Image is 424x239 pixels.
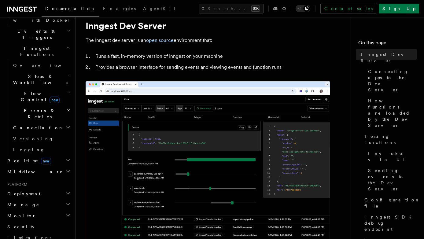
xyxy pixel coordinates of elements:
[5,182,28,187] span: Platform
[366,66,417,95] a: Connecting apps to the Dev Server
[5,28,67,40] span: Events & Triggers
[5,169,63,175] span: Middleware
[11,90,67,103] span: Flow Control
[364,214,417,232] span: Inngest SDK debug endpoint
[5,43,72,60] button: Inngest Functions
[45,6,96,11] span: Documentation
[86,36,330,45] p: The Inngest dev server is an environment that:
[143,6,175,11] span: AgentKit
[103,6,136,11] span: Examples
[368,150,417,163] span: Invoke via UI
[362,131,417,148] a: Testing functions
[296,5,310,12] button: Toggle dark mode
[366,165,417,194] a: Sending events to the Dev Server
[379,4,419,13] a: Sign Up
[364,197,420,209] span: Configuration file
[5,26,72,43] button: Events & Triggers
[11,108,66,120] span: Errors & Retries
[94,52,330,61] li: Runs a fast, in-memory version of Inngest on your machine
[94,63,330,72] li: Provides a browser interface for sending events and viewing events and function runs
[5,155,72,166] button: Realtimenew
[368,167,417,192] span: Sending events to the Dev Server
[5,60,72,155] div: Inngest Functions
[5,210,72,221] button: Monitor
[146,37,174,43] a: open source
[320,4,376,13] a: Contact sales
[11,125,64,131] span: Cancellation
[366,95,417,131] a: How functions are loaded by the Dev Server
[11,60,72,71] a: Overview
[5,221,72,232] a: Security
[86,20,330,31] h1: Inngest Dev Server
[13,147,45,152] span: Logging
[5,188,72,199] button: Deployment
[362,211,417,235] a: Inngest SDK debug endpoint
[362,194,417,211] a: Configuration file
[11,9,72,26] a: Development with Docker
[11,144,72,155] a: Logging
[13,63,76,68] span: Overview
[366,148,417,165] a: Invoke via UI
[358,39,417,49] h4: On this page
[199,4,264,13] button: Search...⌘K
[11,133,72,144] a: Versioning
[41,158,51,164] span: new
[13,136,53,141] span: Versioning
[5,199,72,210] button: Manage
[5,45,66,57] span: Inngest Functions
[368,68,417,93] span: Connecting apps to the Dev Server
[5,166,72,177] button: Middleware
[99,2,139,17] a: Examples
[5,202,39,208] span: Manage
[11,71,72,88] button: Steps & Workflows
[11,122,72,133] button: Cancellation
[42,2,99,17] a: Documentation
[11,88,72,105] button: Flow Controlnew
[364,133,417,145] span: Testing functions
[361,51,417,64] span: Inngest Dev Server
[7,224,35,229] span: Security
[50,97,60,103] span: new
[5,158,51,164] span: Realtime
[251,6,260,12] kbd: ⌘K
[11,73,68,86] span: Steps & Workflows
[358,49,417,66] a: Inngest Dev Server
[139,2,179,17] a: AgentKit
[5,213,36,219] span: Monitor
[5,191,40,197] span: Deployment
[11,105,72,122] button: Errors & Retries
[368,98,417,128] span: How functions are loaded by the Dev Server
